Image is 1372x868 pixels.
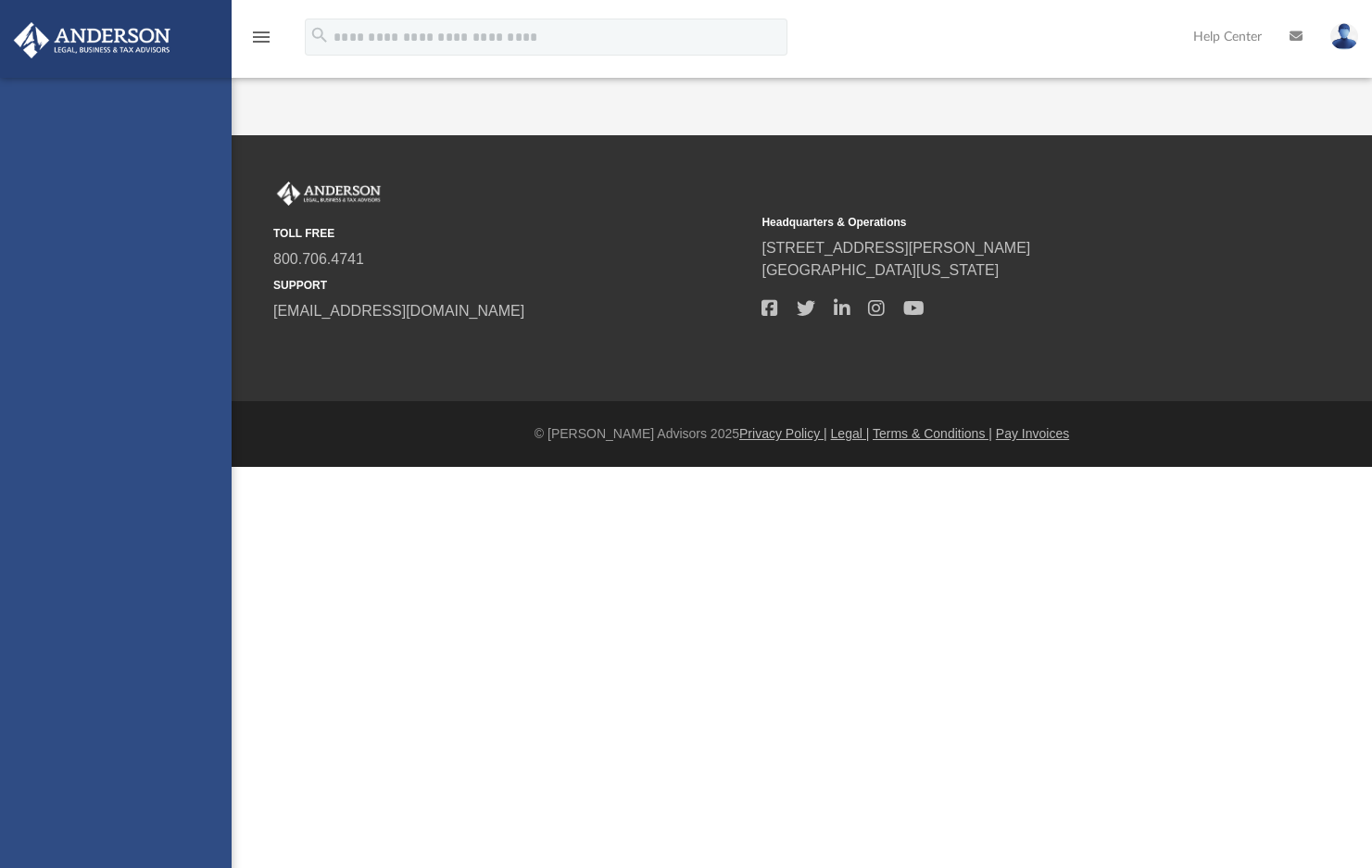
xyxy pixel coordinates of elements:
[831,426,870,441] a: Legal |
[873,426,992,441] a: Terms & Conditions |
[309,25,330,45] i: search
[250,26,272,48] i: menu
[273,182,384,206] img: Anderson Advisors Platinum Portal
[273,277,749,294] small: SUPPORT
[232,424,1372,444] div: © [PERSON_NAME] Advisors 2025
[8,22,176,58] img: Anderson Advisors Platinum Portal
[273,251,364,267] a: 800.706.4741
[762,262,999,278] a: [GEOGRAPHIC_DATA][US_STATE]
[1330,23,1358,50] img: User Pic
[273,225,749,242] small: TOLL FREE
[762,214,1237,231] small: Headquarters & Operations
[762,240,1030,256] a: [STREET_ADDRESS][PERSON_NAME]
[273,303,524,319] a: [EMAIL_ADDRESS][DOMAIN_NAME]
[250,35,272,48] a: menu
[739,426,827,441] a: Privacy Policy |
[996,426,1069,441] a: Pay Invoices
